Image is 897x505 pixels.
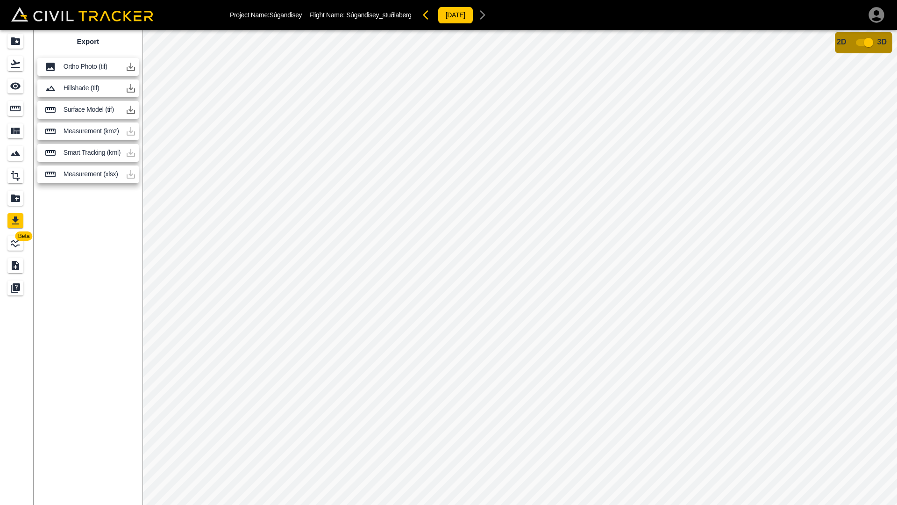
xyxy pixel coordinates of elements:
span: Súgandisey_stuðlaberg [346,11,411,19]
span: 3D [877,38,887,46]
p: Project Name: Súgandisey [230,11,302,19]
button: [DATE] [438,7,473,24]
img: Civil Tracker [11,7,153,22]
span: 2D [837,38,846,46]
p: Flight Name: [309,11,411,19]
